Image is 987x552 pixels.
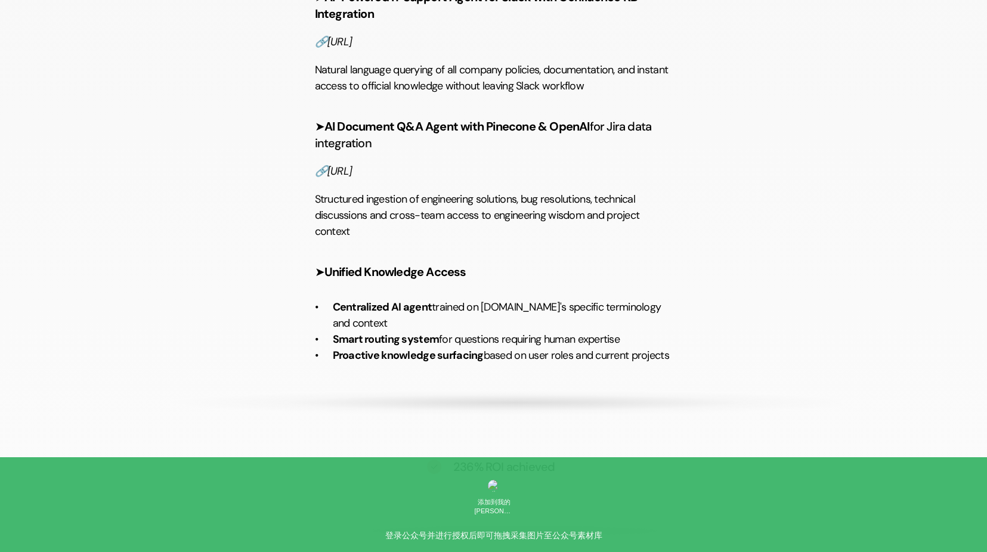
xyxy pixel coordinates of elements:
h4: ➤ for Jira data integration [315,118,673,151]
em: 🔗 [315,164,327,178]
p: trained on [DOMAIN_NAME]'s specific terminology and context [333,299,673,331]
strong: Proactive knowledge surfacing [333,348,484,362]
a: [URL] [327,35,352,49]
a: [URL] [327,164,352,178]
h4: ➤ [315,263,673,280]
strong: Smart routing system [333,332,440,346]
p: Structured ingestion of engineering solutions, bug resolutions, technical discussions and cross-t... [315,191,673,240]
em: 🔗 [315,35,327,49]
strong: Unified Knowledge Access [324,264,466,280]
p: for questions requiring human expertise [333,331,673,348]
strong: AI Document Q&A Agent with Pinecone & OpenAI [324,119,590,134]
strong: Centralized AI agent [333,300,432,314]
p: based on user roles and current projects [333,348,673,364]
p: Natural language querying of all company policies, documentation, and instant access to official ... [315,62,673,94]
